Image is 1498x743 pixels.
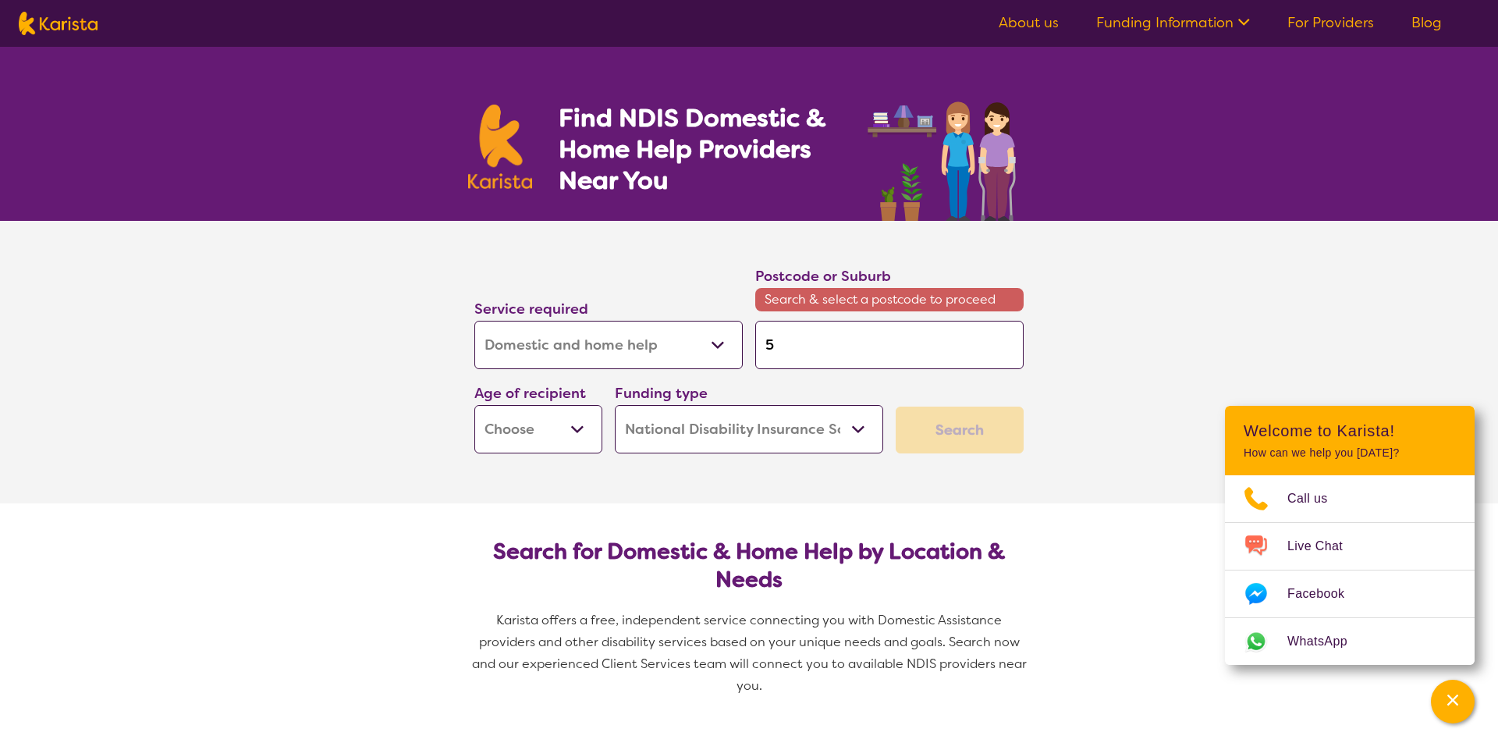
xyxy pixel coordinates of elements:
[468,105,532,189] img: Karista logo
[1287,582,1363,606] span: Facebook
[615,384,708,403] label: Funding type
[472,612,1030,694] span: Karista offers a free, independent service connecting you with Domestic Assistance providers and ...
[1225,406,1475,665] div: Channel Menu
[1287,487,1347,510] span: Call us
[1411,13,1442,32] a: Blog
[863,84,1030,221] img: domestic-help
[474,300,588,318] label: Service required
[1287,535,1361,558] span: Live Chat
[19,12,98,35] img: Karista logo
[1225,475,1475,665] ul: Choose channel
[1431,680,1475,723] button: Channel Menu
[755,267,891,286] label: Postcode or Suburb
[474,384,586,403] label: Age of recipient
[1244,446,1456,460] p: How can we help you [DATE]?
[1287,13,1374,32] a: For Providers
[755,288,1024,311] span: Search & select a postcode to proceed
[999,13,1059,32] a: About us
[487,538,1011,594] h2: Search for Domestic & Home Help by Location & Needs
[755,321,1024,369] input: Type
[559,102,847,196] h1: Find NDIS Domestic & Home Help Providers Near You
[1225,618,1475,665] a: Web link opens in a new tab.
[1096,13,1250,32] a: Funding Information
[1244,421,1456,440] h2: Welcome to Karista!
[1287,630,1366,653] span: WhatsApp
